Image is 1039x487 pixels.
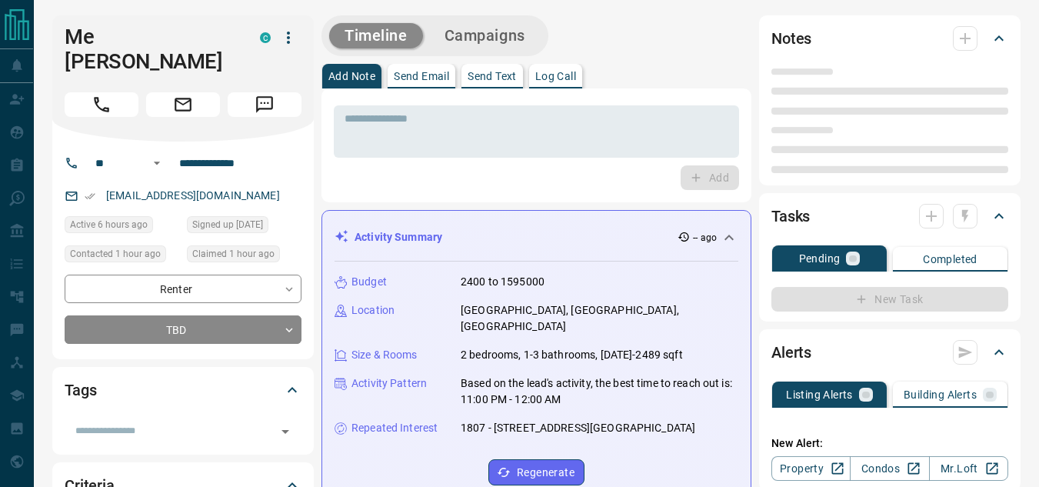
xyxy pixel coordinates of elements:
[328,71,375,82] p: Add Note
[351,375,427,392] p: Activity Pattern
[70,217,148,232] span: Active 6 hours ago
[228,92,301,117] span: Message
[65,245,179,267] div: Mon Aug 18 2025
[786,389,853,400] p: Listing Alerts
[106,189,280,202] a: [EMAIL_ADDRESS][DOMAIN_NAME]
[187,216,301,238] div: Sat Aug 02 2025
[65,275,301,303] div: Renter
[146,92,220,117] span: Email
[355,229,442,245] p: Activity Summary
[771,435,1008,452] p: New Alert:
[693,231,717,245] p: -- ago
[70,246,161,262] span: Contacted 1 hour ago
[488,459,584,485] button: Regenerate
[65,92,138,117] span: Call
[771,456,851,481] a: Property
[771,26,811,51] h2: Notes
[192,246,275,262] span: Claimed 1 hour ago
[148,154,166,172] button: Open
[85,191,95,202] svg: Email Verified
[461,302,738,335] p: [GEOGRAPHIC_DATA], [GEOGRAPHIC_DATA], [GEOGRAPHIC_DATA]
[468,71,517,82] p: Send Text
[929,456,1008,481] a: Mr.Loft
[461,347,683,363] p: 2 bedrooms, 1-3 bathrooms, [DATE]-2489 sqft
[192,217,263,232] span: Signed up [DATE]
[771,334,1008,371] div: Alerts
[65,216,179,238] div: Mon Aug 18 2025
[351,347,418,363] p: Size & Rooms
[65,25,237,74] h1: Me [PERSON_NAME]
[351,420,438,436] p: Repeated Interest
[351,274,387,290] p: Budget
[65,372,301,409] div: Tags
[65,378,96,402] h2: Tags
[335,223,738,252] div: Activity Summary-- ago
[771,340,811,365] h2: Alerts
[771,20,1008,57] div: Notes
[771,204,810,228] h2: Tasks
[260,32,271,43] div: condos.ca
[850,456,929,481] a: Condos
[275,421,296,442] button: Open
[461,274,544,290] p: 2400 to 1595000
[904,389,977,400] p: Building Alerts
[429,23,541,48] button: Campaigns
[351,302,395,319] p: Location
[65,315,301,344] div: TBD
[535,71,576,82] p: Log Call
[329,23,423,48] button: Timeline
[461,420,695,436] p: 1807 - [STREET_ADDRESS][GEOGRAPHIC_DATA]
[461,375,738,408] p: Based on the lead's activity, the best time to reach out is: 11:00 PM - 12:00 AM
[799,253,841,264] p: Pending
[923,254,977,265] p: Completed
[394,71,449,82] p: Send Email
[187,245,301,267] div: Mon Aug 18 2025
[771,198,1008,235] div: Tasks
